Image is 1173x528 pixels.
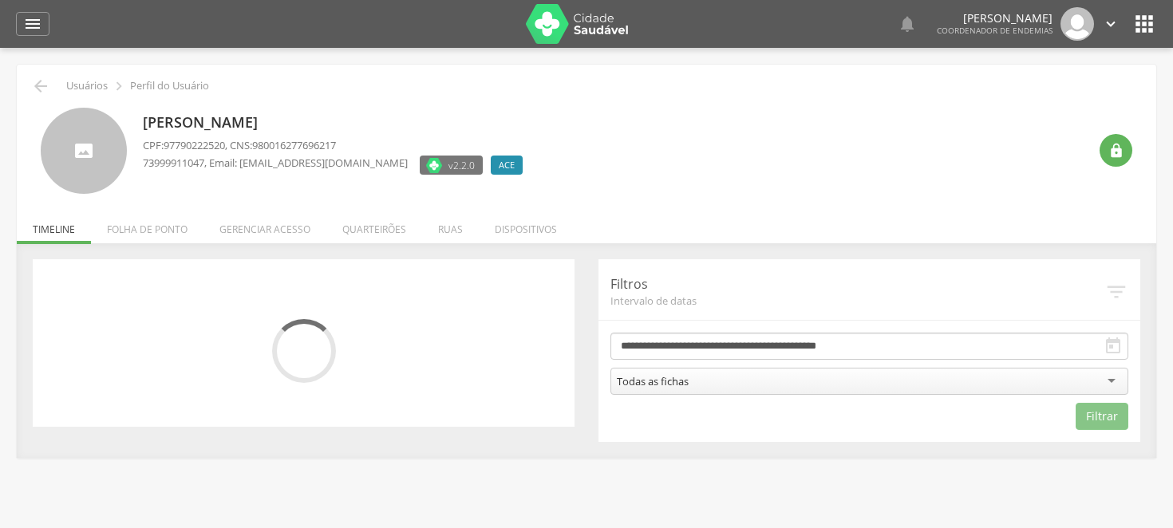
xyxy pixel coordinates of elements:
[143,156,408,171] p: , Email: [EMAIL_ADDRESS][DOMAIN_NAME]
[448,157,475,173] span: v2.2.0
[1108,143,1124,159] i: 
[16,12,49,36] a: 
[203,207,326,244] li: Gerenciar acesso
[143,156,204,170] span: 73999911047
[420,156,483,175] label: Versão do aplicativo
[1104,280,1128,304] i: 
[1102,15,1120,33] i: 
[143,112,531,133] p: [PERSON_NAME]
[164,138,225,152] span: 97790222520
[110,77,128,95] i: 
[91,207,203,244] li: Folha de ponto
[1102,7,1120,41] a: 
[66,80,108,93] p: Usuários
[617,374,689,388] div: Todas as fichas
[1132,11,1157,37] i: 
[610,294,1104,308] span: Intervalo de datas
[1076,403,1128,430] button: Filtrar
[252,138,336,152] span: 980016277696217
[898,14,917,33] i: 
[326,207,422,244] li: Quarteirões
[130,80,209,93] p: Perfil do Usuário
[1100,134,1132,167] div: Resetar senha
[143,138,531,153] p: CPF: , CNS:
[31,77,50,96] i: Voltar
[499,159,515,171] span: ACE
[23,14,42,33] i: 
[937,25,1053,36] span: Coordenador de Endemias
[479,207,573,244] li: Dispositivos
[610,275,1104,294] p: Filtros
[937,13,1053,24] p: [PERSON_NAME]
[422,207,479,244] li: Ruas
[898,7,917,41] a: 
[1104,337,1123,356] i: 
